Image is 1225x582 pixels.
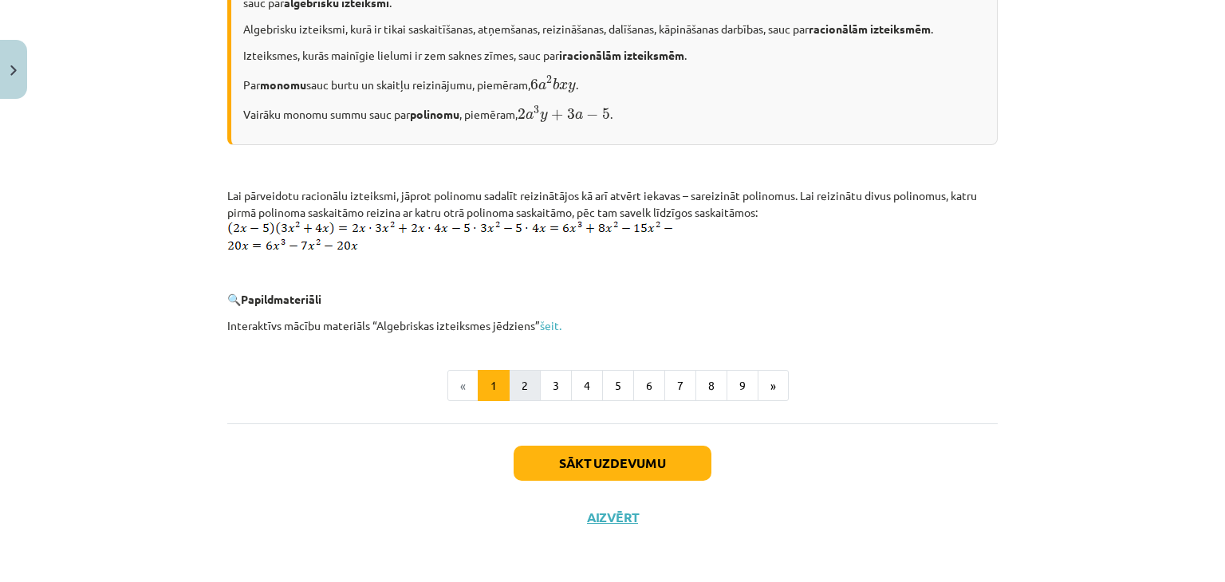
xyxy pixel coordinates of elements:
[571,370,603,402] button: 4
[551,109,563,120] span: +
[575,112,583,120] span: a
[546,76,552,84] span: 2
[243,47,985,64] p: Izteiksmes, kurās mainīgie lielumi ir zem saknes zīmes, sauc par .
[540,370,572,402] button: 3
[540,112,548,122] span: y
[664,370,696,402] button: 7
[243,21,985,37] p: Algebrisku izteiksmi, kurā ir tikai saskaitīšanas, atņemšanas, reizināšanas, dalīšanas, kāpināšan...
[530,79,538,90] span: 6
[241,292,321,306] b: Papildmateriāli
[809,22,931,36] b: racionālām izteiksmēm
[538,82,546,90] span: a
[534,106,539,114] span: 3
[227,291,998,308] p: 🔍
[567,108,575,120] span: 3
[514,446,711,481] button: Sākt uzdevumu
[243,103,985,123] p: Vairāku monomu summu sauc par , piemēram, .
[586,109,598,120] span: −
[540,318,561,332] a: šeit.
[526,112,534,120] span: a
[602,370,634,402] button: 5
[243,73,985,93] p: Par sauc burtu un skaitļu reizinājumu, piemēram, .
[758,370,789,402] button: »
[518,108,526,120] span: 2
[227,317,998,334] p: Interaktīvs mācību materiāls “Algebriskas izteiksmes jēdziens”
[559,82,568,90] span: x
[553,78,559,90] span: b
[559,48,684,62] b: iracionālām izteiksmēm
[260,77,306,92] b: monomu
[227,187,998,255] p: Lai pārveidotu racionālu izteiksmi, jāprot polinomu sadalīt reizinātājos kā arī atvērt iekavas – ...
[633,370,665,402] button: 6
[582,509,643,525] button: Aizvērt
[227,221,707,255] img: equation_2.pdf
[478,370,510,402] button: 1
[568,82,576,92] span: y
[410,107,459,121] b: polinomu
[10,65,17,76] img: icon-close-lesson-0947bae3869378f0d4975bcd49f059093ad1ed9edebbc8119c70593378902aed.svg
[509,370,541,402] button: 2
[227,370,998,402] nav: Page navigation example
[695,370,727,402] button: 8
[602,108,610,120] span: 5
[727,370,758,402] button: 9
